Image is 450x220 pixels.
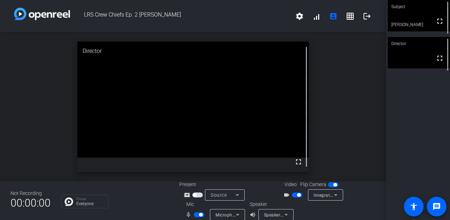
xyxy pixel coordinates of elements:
[65,197,73,206] img: Chat Icon
[11,190,51,197] div: Not Recording
[211,192,227,198] span: Source
[284,181,297,188] span: Video
[264,212,321,218] span: Speakers (Realtek(R) Audio)
[250,210,258,219] mat-icon: volume_up
[184,191,192,199] mat-icon: screen_share_outline
[300,181,326,188] span: Flip Camera
[77,42,309,61] div: Director
[185,210,194,219] mat-icon: mic_none
[436,17,444,25] mat-icon: fullscreen
[283,191,292,199] mat-icon: videocam_outline
[250,201,292,208] div: Speaker
[432,202,441,211] mat-icon: message
[295,12,304,20] mat-icon: settings
[76,202,105,206] p: Everyone
[179,201,250,208] div: Mic
[11,194,51,212] span: 00:00:00
[179,181,250,188] div: Present
[308,8,325,25] button: signal_cellular_alt
[363,12,371,20] mat-icon: logout
[436,54,444,62] mat-icon: fullscreen
[294,158,303,166] mat-icon: fullscreen
[346,12,354,20] mat-icon: grid_on
[329,12,337,20] mat-icon: account_box
[388,37,450,50] div: Director
[216,212,272,218] span: Microphone (Insta360 Link)
[70,8,291,25] span: LRS Crew Chiefs Ep. 2 [PERSON_NAME]
[14,8,70,20] img: white-gradient.svg
[314,192,352,198] span: Integrated Camera
[76,197,105,201] p: Group
[410,202,418,211] mat-icon: accessibility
